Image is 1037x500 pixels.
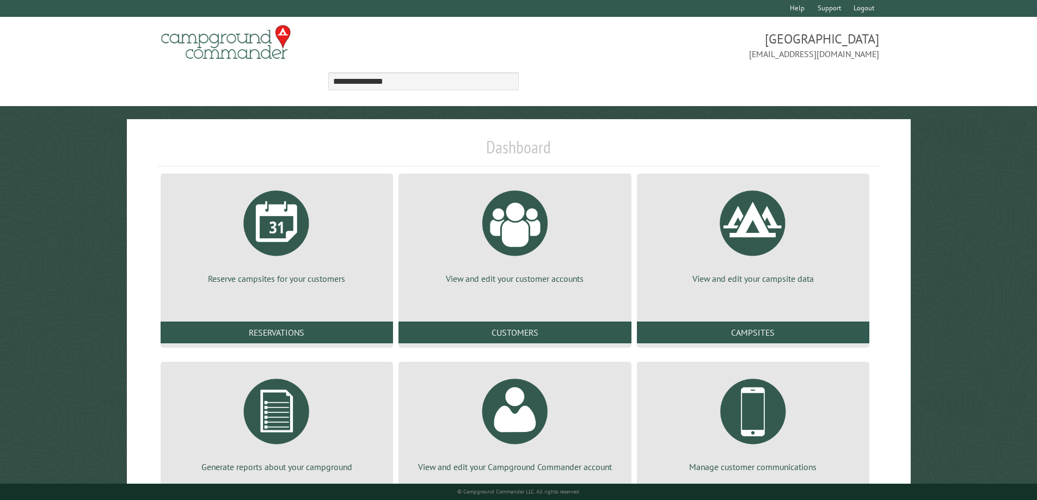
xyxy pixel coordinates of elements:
[650,371,856,473] a: Manage customer communications
[174,273,380,285] p: Reserve campsites for your customers
[412,461,618,473] p: View and edit your Campground Commander account
[161,322,393,343] a: Reservations
[637,322,869,343] a: Campsites
[174,461,380,473] p: Generate reports about your campground
[650,461,856,473] p: Manage customer communications
[412,371,618,473] a: View and edit your Campground Commander account
[398,322,631,343] a: Customers
[650,182,856,285] a: View and edit your campsite data
[158,137,880,166] h1: Dashboard
[158,21,294,64] img: Campground Commander
[174,371,380,473] a: Generate reports about your campground
[412,182,618,285] a: View and edit your customer accounts
[519,30,880,60] span: [GEOGRAPHIC_DATA] [EMAIL_ADDRESS][DOMAIN_NAME]
[174,182,380,285] a: Reserve campsites for your customers
[457,488,580,495] small: © Campground Commander LLC. All rights reserved.
[412,273,618,285] p: View and edit your customer accounts
[650,273,856,285] p: View and edit your campsite data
